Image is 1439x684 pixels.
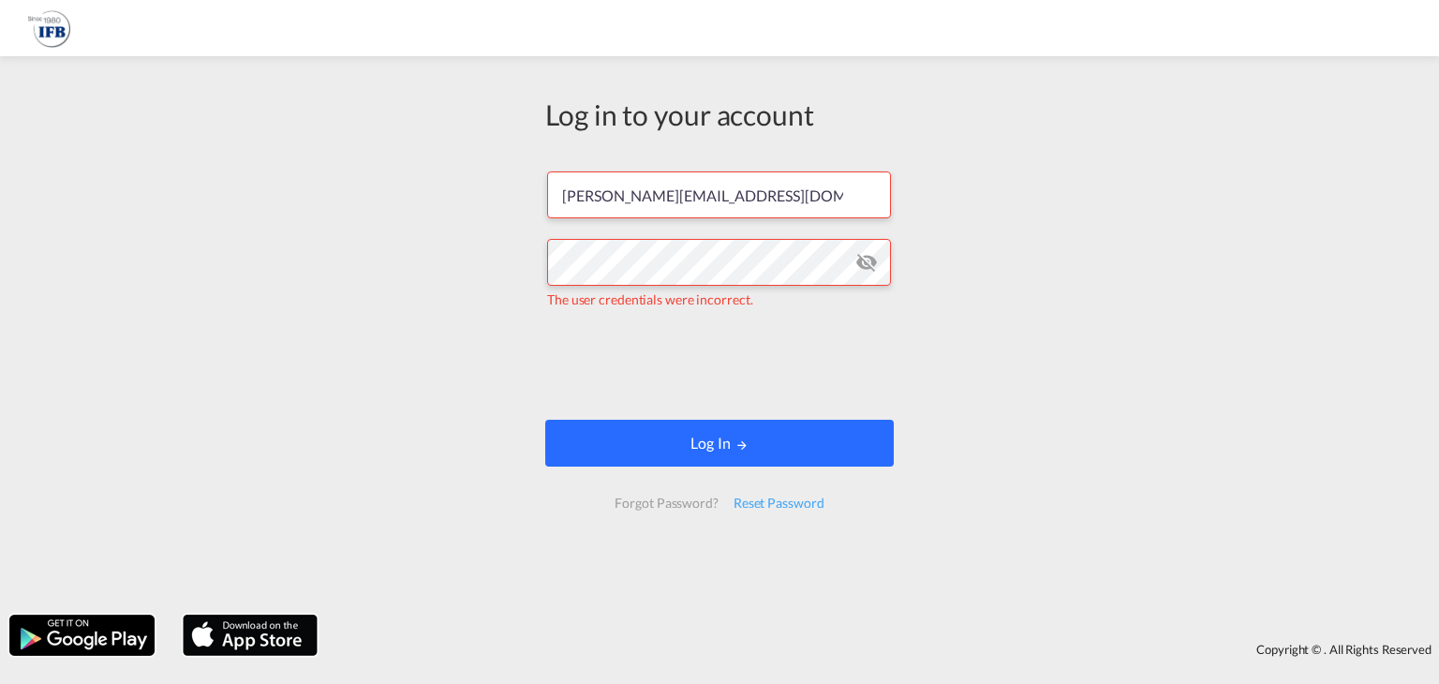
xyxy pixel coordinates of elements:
[607,486,725,520] div: Forgot Password?
[577,328,862,401] iframe: reCAPTCHA
[545,95,894,134] div: Log in to your account
[726,486,832,520] div: Reset Password
[28,7,70,50] img: 2b726980256c11eeaa87296e05903fd5.png
[545,420,894,467] button: LOGIN
[7,613,156,658] img: google.png
[547,171,891,218] input: Enter email/phone number
[327,633,1439,665] div: Copyright © . All Rights Reserved
[855,251,878,274] md-icon: icon-eye-off
[547,291,752,307] span: The user credentials were incorrect.
[181,613,319,658] img: apple.png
